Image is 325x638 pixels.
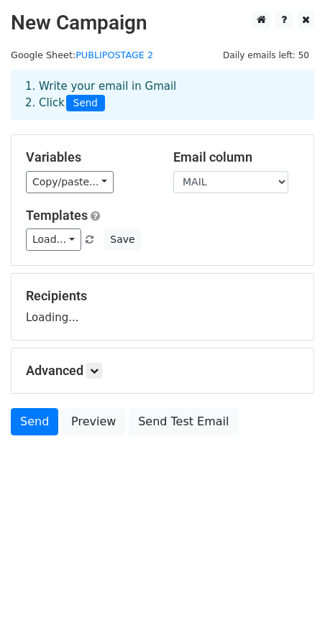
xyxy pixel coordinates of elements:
span: Send [66,95,105,112]
h2: New Campaign [11,11,314,35]
a: Preview [62,408,125,435]
h5: Recipients [26,288,299,304]
h5: Variables [26,149,152,165]
small: Google Sheet: [11,50,153,60]
a: Load... [26,228,81,251]
a: Send Test Email [129,408,238,435]
a: PUBLIPOSTAGE 2 [75,50,153,60]
h5: Advanced [26,363,299,379]
a: Send [11,408,58,435]
button: Save [104,228,141,251]
span: Daily emails left: 50 [218,47,314,63]
div: 1. Write your email in Gmail 2. Click [14,78,311,111]
a: Templates [26,208,88,223]
div: Loading... [26,288,299,325]
a: Daily emails left: 50 [218,50,314,60]
h5: Email column [173,149,299,165]
a: Copy/paste... [26,171,114,193]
